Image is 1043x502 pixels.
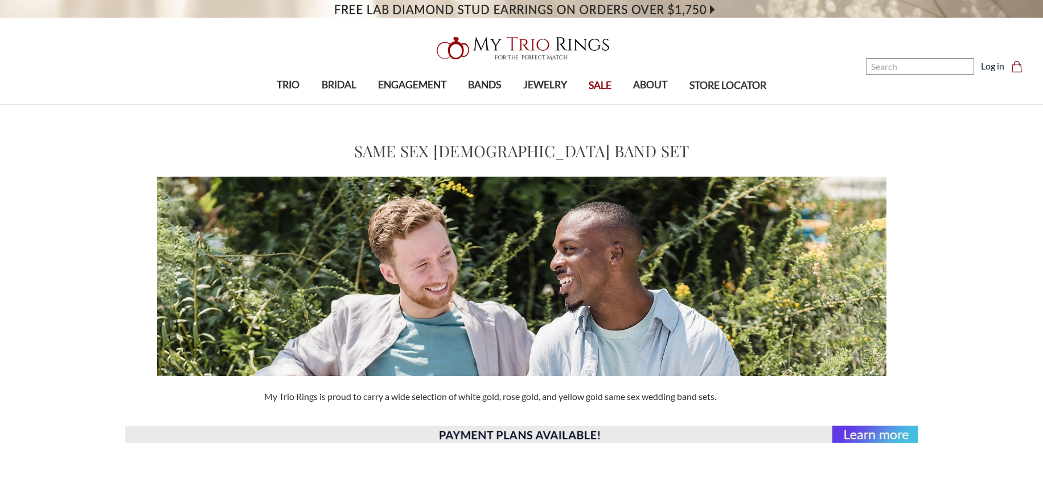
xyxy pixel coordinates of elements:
a: ABOUT [622,67,678,104]
a: My Trio Rings [302,30,740,67]
p: My Trio Rings is proud to carry a wide selection of white gold, rose gold, and yellow gold same s... [264,390,779,403]
a: BANDS [457,67,512,104]
button: submenu toggle [644,104,656,105]
h1: Same Sex [DEMOGRAPHIC_DATA] Band Set [354,139,689,163]
a: Cart with 0 items [1011,59,1029,73]
input: Search [866,58,974,75]
a: ENGAGEMENT [367,67,457,104]
span: BRIDAL [322,77,356,92]
span: SALE [589,78,611,93]
a: TRIO [266,67,310,104]
span: JEWELRY [523,77,567,92]
a: STORE LOCATOR [679,67,777,104]
a: SALE [578,67,622,104]
button: submenu toggle [406,104,418,105]
span: BANDS [468,77,501,92]
a: BRIDAL [310,67,367,104]
button: submenu toggle [479,104,490,105]
span: STORE LOCATOR [689,78,766,93]
button: submenu toggle [333,104,344,105]
span: TRIO [277,77,299,92]
span: ABOUT [633,77,667,92]
img: My Trio Rings [430,30,613,67]
a: Log in [981,59,1004,73]
span: ENGAGEMENT [378,77,446,92]
button: submenu toggle [539,104,551,105]
a: JEWELRY [512,67,578,104]
svg: cart.cart_preview [1011,61,1023,72]
button: submenu toggle [282,104,294,105]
